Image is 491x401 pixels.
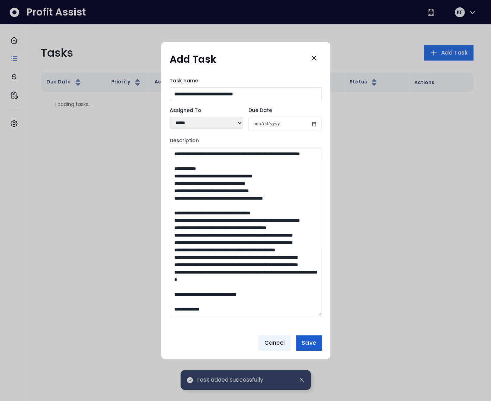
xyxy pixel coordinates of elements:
[170,137,322,144] label: Description
[264,339,285,347] span: Cancel
[248,107,322,114] label: Due Date
[170,77,322,84] label: Task name
[302,339,316,347] span: Save
[170,107,243,114] label: Assigned To
[258,335,290,351] button: Cancel
[170,53,216,66] h1: Add Task
[296,335,321,351] button: Save
[306,50,322,66] button: Close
